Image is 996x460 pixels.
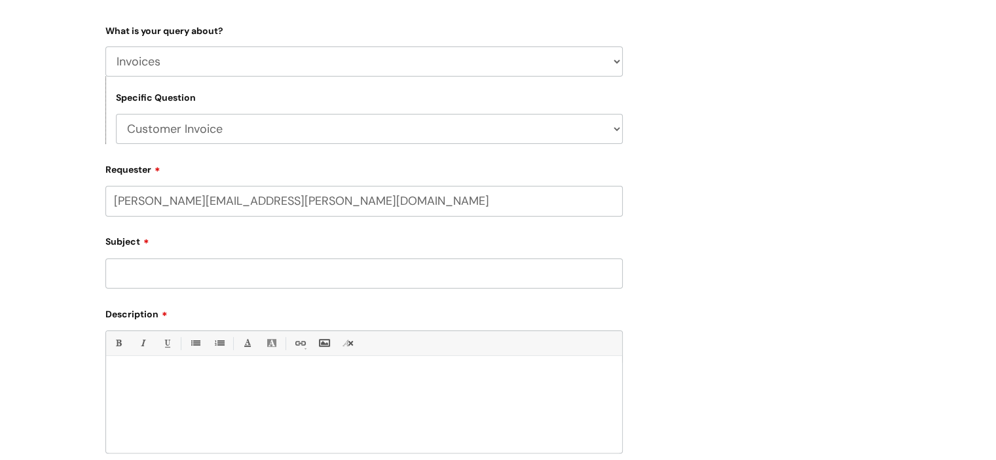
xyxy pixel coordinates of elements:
label: Requester [105,160,623,175]
label: Description [105,304,623,320]
a: • Unordered List (Ctrl-Shift-7) [187,335,203,351]
label: Specific Question [116,92,196,103]
a: Font Color [239,335,255,351]
input: Email [105,186,623,216]
a: Remove formatting (Ctrl-\) [340,335,356,351]
label: Subject [105,232,623,247]
a: Bold (Ctrl-B) [110,335,126,351]
a: Link [291,335,308,351]
label: What is your query about? [105,23,623,37]
a: Underline(Ctrl-U) [158,335,175,351]
a: Back Color [263,335,280,351]
a: Italic (Ctrl-I) [134,335,151,351]
a: 1. Ordered List (Ctrl-Shift-8) [211,335,227,351]
a: Insert Image... [316,335,332,351]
